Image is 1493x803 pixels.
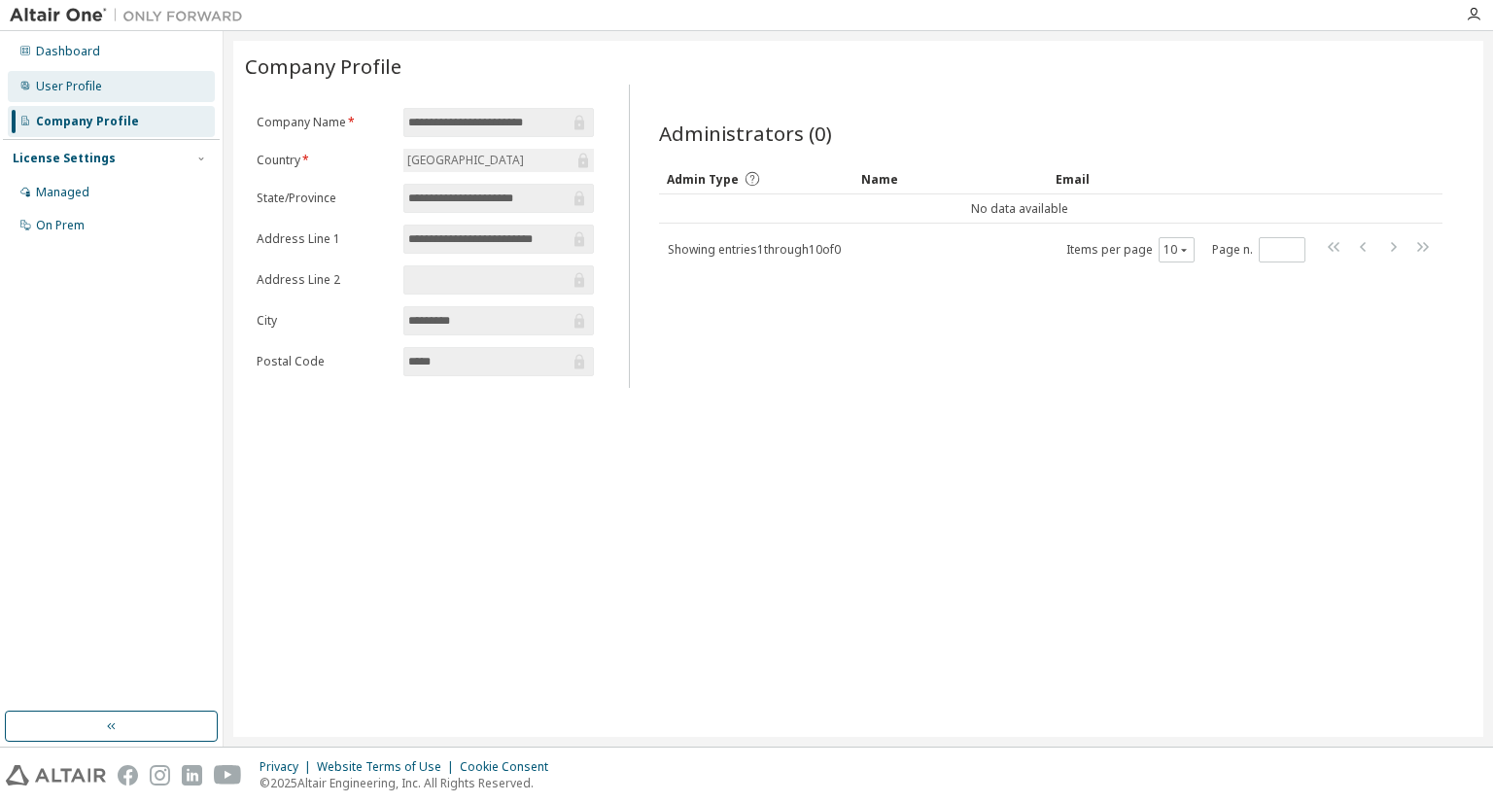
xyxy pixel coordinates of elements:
button: 10 [1163,242,1190,258]
span: Showing entries 1 through 10 of 0 [668,241,841,258]
span: Admin Type [667,171,739,188]
div: Company Profile [36,114,139,129]
img: facebook.svg [118,765,138,786]
div: Email [1056,163,1234,194]
div: Privacy [260,759,317,775]
span: Page n. [1212,237,1305,262]
div: Name [861,163,1040,194]
div: Dashboard [36,44,100,59]
span: Items per page [1066,237,1195,262]
span: Company Profile [245,52,401,80]
img: Altair One [10,6,253,25]
div: [GEOGRAPHIC_DATA] [403,149,594,172]
div: License Settings [13,151,116,166]
div: On Prem [36,218,85,233]
div: Managed [36,185,89,200]
label: Postal Code [257,354,392,369]
label: Address Line 2 [257,272,392,288]
label: Address Line 1 [257,231,392,247]
img: linkedin.svg [182,765,202,786]
div: Cookie Consent [460,759,560,775]
img: instagram.svg [150,765,170,786]
label: State/Province [257,191,392,206]
label: City [257,313,392,329]
td: No data available [659,194,1380,224]
img: altair_logo.svg [6,765,106,786]
img: youtube.svg [214,765,242,786]
div: User Profile [36,79,102,94]
p: © 2025 Altair Engineering, Inc. All Rights Reserved. [260,775,560,791]
div: [GEOGRAPHIC_DATA] [404,150,527,171]
label: Company Name [257,115,392,130]
span: Administrators (0) [659,120,832,147]
div: Website Terms of Use [317,759,460,775]
label: Country [257,153,392,168]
